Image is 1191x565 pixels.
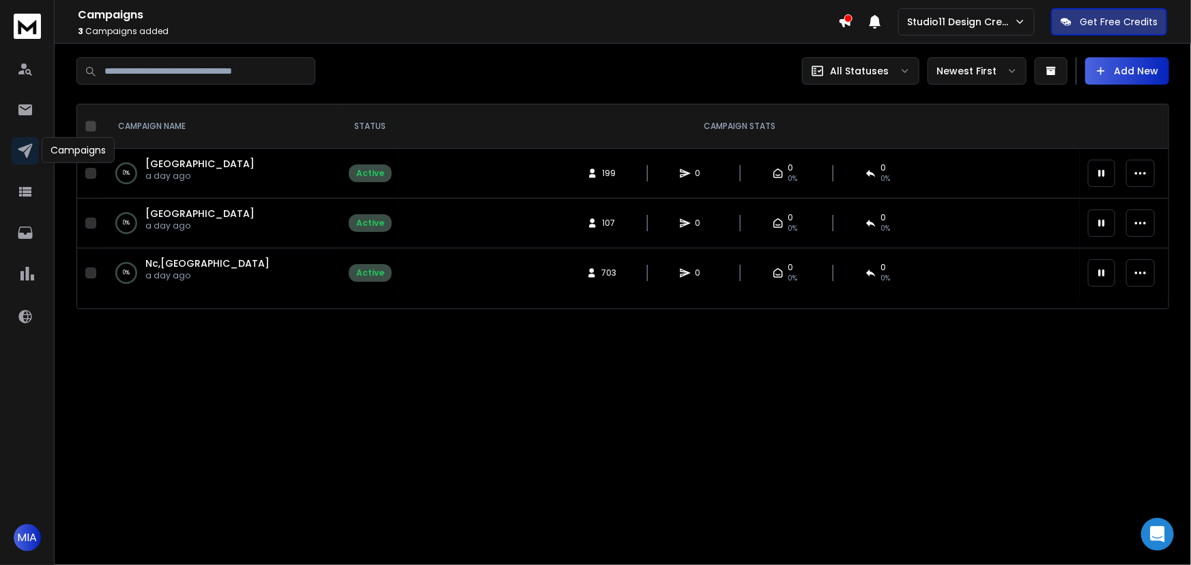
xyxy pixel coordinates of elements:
[602,218,616,229] span: 107
[788,162,793,173] span: 0
[102,199,341,248] td: 0%[GEOGRAPHIC_DATA]a day ago
[695,218,708,229] span: 0
[601,267,616,278] span: 703
[788,273,797,284] span: 0%
[1085,57,1169,85] button: Add New
[880,212,886,223] span: 0
[880,162,886,173] span: 0
[928,57,1027,85] button: Newest First
[123,216,130,230] p: 0 %
[145,257,270,270] a: Nc,[GEOGRAPHIC_DATA]
[78,25,83,37] span: 3
[880,223,890,234] span: 0%
[102,248,341,298] td: 0%Nc,[GEOGRAPHIC_DATA]a day ago
[145,270,270,281] p: a day ago
[356,218,384,229] div: Active
[788,262,793,273] span: 0
[1141,518,1174,551] div: Open Intercom Messenger
[145,220,255,231] p: a day ago
[907,15,1014,29] p: Studio11 Design Creative
[78,26,838,37] p: Campaigns added
[14,524,41,551] button: MIA
[14,14,41,39] img: logo
[788,212,793,223] span: 0
[123,266,130,280] p: 0 %
[880,173,890,184] span: 0%
[880,273,890,284] span: 0%
[145,171,255,182] p: a day ago
[602,168,616,179] span: 199
[788,223,797,234] span: 0%
[102,104,341,149] th: CAMPAIGN NAME
[145,157,255,171] a: [GEOGRAPHIC_DATA]
[830,64,889,78] p: All Statuses
[1051,8,1167,35] button: Get Free Credits
[356,168,384,179] div: Active
[400,104,1080,149] th: CAMPAIGN STATS
[695,267,708,278] span: 0
[78,7,838,23] h1: Campaigns
[880,262,886,273] span: 0
[356,267,384,278] div: Active
[695,168,708,179] span: 0
[42,137,115,163] div: Campaigns
[341,104,400,149] th: STATUS
[1080,15,1158,29] p: Get Free Credits
[145,207,255,220] a: [GEOGRAPHIC_DATA]
[788,173,797,184] span: 0%
[102,149,341,199] td: 0%[GEOGRAPHIC_DATA]a day ago
[123,166,130,180] p: 0 %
